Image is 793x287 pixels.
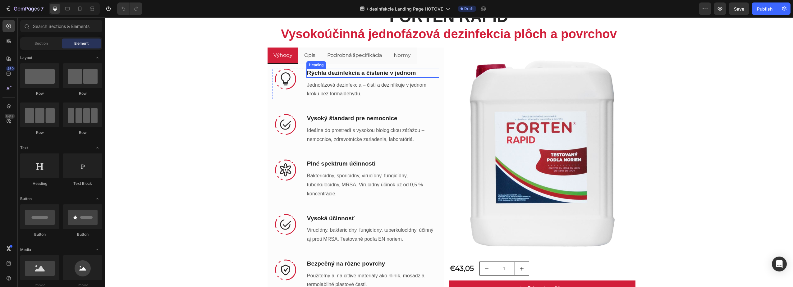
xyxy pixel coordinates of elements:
[344,43,531,229] a: FORTEN RAPID 5l - Jednofázová dezinfekcia umývateľných plôch a povrchov
[63,130,102,135] div: Row
[423,267,459,276] div: Pridať do košíka
[20,181,59,186] div: Heading
[20,145,28,151] span: Text
[92,143,102,153] span: Toggle open
[20,55,32,61] span: Layout
[170,51,191,72] img: Alt Image
[369,6,443,12] span: desinfekcie Landing Page HOTOVE
[74,41,89,46] span: Element
[63,181,102,186] div: Text Block
[63,91,102,96] div: Row
[92,53,102,63] span: Toggle open
[375,244,389,258] button: decrement
[202,197,334,206] h3: Vysoká účinnosť
[344,263,531,280] button: Pridať do košíka
[170,197,191,218] img: Alt Image
[92,245,102,255] span: Toggle open
[41,5,44,12] p: 7
[170,142,191,163] img: Alt Image
[202,243,280,249] strong: Bezpečný na rôzne povrchy
[772,257,787,271] div: Open Intercom Messenger
[367,6,368,12] span: /
[289,34,306,43] p: Normy
[63,232,102,237] div: Button
[2,2,46,15] button: 7
[464,6,474,11] span: Draft
[199,34,211,43] p: Opis
[5,114,15,119] div: Beta
[20,232,59,237] div: Button
[202,63,334,81] p: Jednofázová dezinfekcia – čistí a dezinfikuje v jednom kroku bez formaldehydu.
[20,247,31,253] span: Media
[344,244,370,258] div: €43,05
[757,6,772,12] div: Publish
[202,97,334,106] h3: Vysoký štandard pre nemocnice
[20,91,59,96] div: Row
[410,244,424,258] button: increment
[752,2,778,15] button: Publish
[729,2,749,15] button: Save
[117,2,142,15] div: Undo/Redo
[20,196,32,202] span: Button
[203,45,220,50] div: Heading
[6,66,15,71] div: 450
[202,208,334,226] p: Virucídny, baktericídny, fungicídny, tuberkulocídny, účinný aj proti MRSA. Testované podľa EN nor...
[34,41,48,46] span: Section
[389,244,410,258] input: quantity
[202,254,334,272] p: Použiteľný aj na citlivé materiály ako hliník, mosadz a termolabilné plastové časti.
[202,51,334,60] h3: Rýchla dezinfekcia a čistenie v jednom
[20,20,102,32] input: Search Sections & Elements
[20,130,59,135] div: Row
[169,34,188,43] p: Výhody
[92,194,102,204] span: Toggle open
[202,109,334,127] p: Ideálne do prostredí s vysokou biologickou záťažou – nemocnice, zdravotnícke zariadenia, laborató...
[734,6,744,11] span: Save
[202,142,334,151] h3: Plné spektrum účinnosti
[222,34,277,43] p: Podrobná špecifikácia
[105,17,793,287] iframe: Design area
[170,97,191,118] img: Alt Image
[170,242,191,263] img: Alt Image
[202,154,334,181] p: Baktericídny, sporicídny, virucídny, fungicídny, tuberkulocídny, MRSA. Virucídny účinok už od 0,5...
